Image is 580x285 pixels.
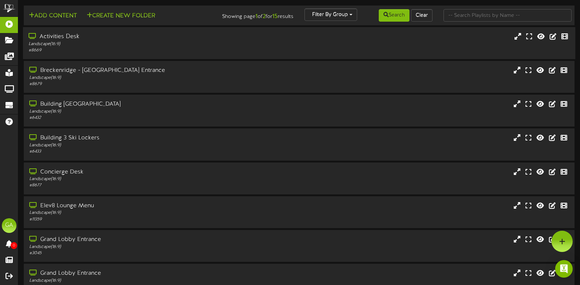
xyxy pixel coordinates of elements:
[27,11,79,21] button: Add Content
[444,9,572,22] input: -- Search Playlists by Name --
[29,47,248,54] div: # 8669
[29,168,248,176] div: Concierge Desk
[379,9,409,22] button: Search
[411,9,433,22] button: Clear
[29,134,248,142] div: Building 3 Ski Lockers
[29,235,248,244] div: Grand Lobby Entrance
[29,115,248,121] div: # 6432
[206,8,299,21] div: Showing page of for results
[263,13,266,20] strong: 2
[272,13,278,20] strong: 15
[29,250,248,256] div: # 3045
[555,260,573,278] div: Open Intercom Messenger
[29,75,248,81] div: Landscape ( 16:9 )
[29,33,248,41] div: Activities Desk
[29,176,248,182] div: Landscape ( 16:9 )
[29,142,248,149] div: Landscape ( 16:9 )
[11,242,17,249] span: 0
[255,13,258,20] strong: 1
[29,210,248,216] div: Landscape ( 16:9 )
[29,81,248,87] div: # 8679
[29,278,248,284] div: Landscape ( 16:9 )
[304,8,357,21] button: Filter By Group
[29,244,248,250] div: Landscape ( 16:9 )
[29,41,248,47] div: Landscape ( 16:9 )
[29,149,248,155] div: # 6433
[29,269,248,278] div: Grand Lobby Entrance
[29,100,248,109] div: Building [GEOGRAPHIC_DATA]
[29,216,248,223] div: # 11359
[2,218,16,233] div: GA
[85,11,157,21] button: Create New Folder
[29,66,248,75] div: Breckenridge - [GEOGRAPHIC_DATA] Entrance
[29,202,248,210] div: Elev8 Lounge Menu
[29,109,248,115] div: Landscape ( 16:9 )
[29,182,248,189] div: # 8677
